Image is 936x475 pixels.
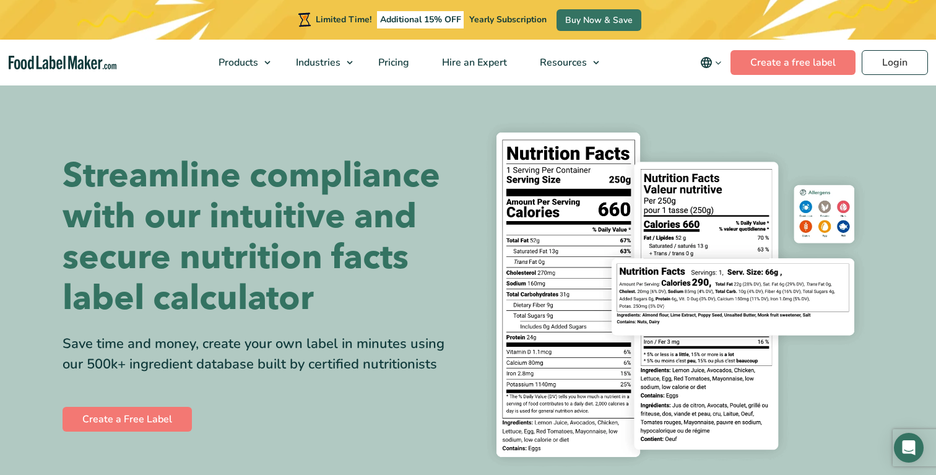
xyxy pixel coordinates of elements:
span: Additional 15% OFF [377,11,464,28]
span: Pricing [375,56,410,69]
span: Limited Time! [316,14,371,25]
a: Industries [280,40,359,85]
span: Yearly Subscription [469,14,547,25]
div: Save time and money, create your own label in minutes using our 500k+ ingredient database built b... [63,334,459,375]
a: Buy Now & Save [557,9,641,31]
span: Hire an Expert [438,56,508,69]
a: Create a Free Label [63,407,192,432]
a: Products [202,40,277,85]
div: Open Intercom Messenger [894,433,924,463]
a: Login [862,50,928,75]
span: Industries [292,56,342,69]
a: Create a free label [730,50,856,75]
span: Resources [536,56,588,69]
span: Products [215,56,259,69]
a: Pricing [362,40,423,85]
h1: Streamline compliance with our intuitive and secure nutrition facts label calculator [63,155,459,319]
a: Hire an Expert [426,40,521,85]
a: Resources [524,40,605,85]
